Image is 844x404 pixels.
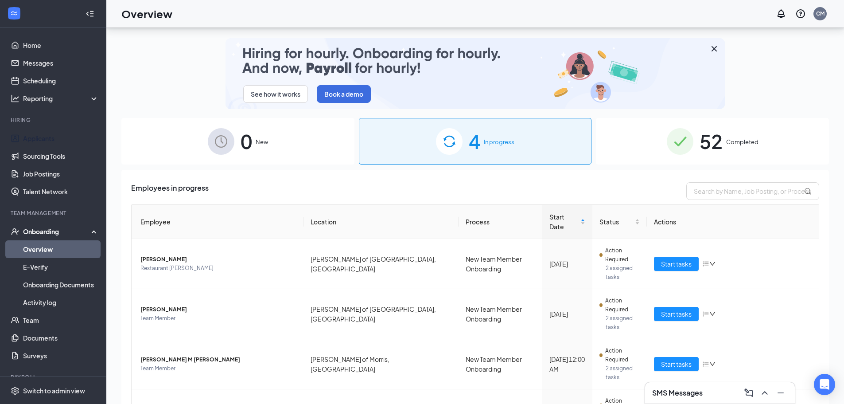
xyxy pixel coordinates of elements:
svg: Minimize [775,388,786,398]
h3: SMS Messages [652,388,703,398]
svg: ChevronUp [759,388,770,398]
td: New Team Member Onboarding [459,339,542,389]
span: down [709,311,716,317]
a: Surveys [23,347,99,365]
img: payroll-small.gif [226,38,725,109]
span: Action Required [605,246,640,264]
a: Applicants [23,129,99,147]
input: Search by Name, Job Posting, or Process [686,182,819,200]
span: 2 assigned tasks [606,264,640,282]
span: Action Required [605,346,640,364]
a: Onboarding Documents [23,276,99,294]
svg: ComposeMessage [743,388,754,398]
a: Team [23,311,99,329]
th: Status [592,205,647,239]
button: Minimize [774,386,788,400]
span: 52 [700,126,723,157]
td: New Team Member Onboarding [459,239,542,289]
svg: Settings [11,386,19,395]
span: 2 assigned tasks [606,364,640,382]
a: Messages [23,54,99,72]
span: [PERSON_NAME] [140,305,296,314]
div: [DATE] [549,259,585,269]
div: Hiring [11,116,97,124]
div: [DATE] [549,309,585,319]
span: bars [702,310,709,318]
span: Start tasks [661,259,692,269]
button: Start tasks [654,357,699,371]
span: 4 [469,126,480,157]
th: Actions [647,205,819,239]
span: 2 assigned tasks [606,314,640,332]
button: Start tasks [654,257,699,271]
svg: Collapse [86,9,94,18]
svg: QuestionInfo [795,8,806,19]
td: New Team Member Onboarding [459,289,542,339]
svg: UserCheck [11,227,19,236]
span: Restaurant [PERSON_NAME] [140,264,296,273]
svg: Cross [709,43,720,54]
svg: Analysis [11,94,19,103]
a: E-Verify [23,258,99,276]
span: Start tasks [661,359,692,369]
span: In progress [484,137,514,146]
td: [PERSON_NAME] of Morris, [GEOGRAPHIC_DATA] [303,339,459,389]
span: Completed [726,137,758,146]
span: 0 [241,126,252,157]
div: [DATE] 12:00 AM [549,354,585,374]
div: Open Intercom Messenger [814,374,835,395]
a: Talent Network [23,183,99,200]
h1: Overview [121,6,172,21]
a: Activity log [23,294,99,311]
a: Job Postings [23,165,99,183]
div: CM [816,10,825,17]
button: Book a demo [317,85,371,103]
a: Sourcing Tools [23,147,99,165]
a: Overview [23,240,99,258]
span: [PERSON_NAME] M [PERSON_NAME] [140,355,296,364]
span: Status [599,217,633,227]
span: Team Member [140,314,296,323]
div: Onboarding [23,227,91,236]
span: Start Date [549,212,579,231]
span: Employees in progress [131,182,209,200]
span: Start tasks [661,309,692,319]
a: Documents [23,329,99,347]
span: Team Member [140,364,296,373]
span: bars [702,361,709,368]
th: Process [459,205,542,239]
span: [PERSON_NAME] [140,255,296,264]
a: Home [23,36,99,54]
button: ChevronUp [758,386,772,400]
svg: WorkstreamLogo [10,9,19,18]
th: Employee [132,205,303,239]
div: Team Management [11,209,97,217]
a: Scheduling [23,72,99,90]
div: Payroll [11,373,97,381]
div: Switch to admin view [23,386,85,395]
td: [PERSON_NAME] of [GEOGRAPHIC_DATA], [GEOGRAPHIC_DATA] [303,239,459,289]
span: New [256,137,268,146]
svg: Notifications [776,8,786,19]
span: down [709,361,716,367]
button: Start tasks [654,307,699,321]
button: See how it works [243,85,308,103]
button: ComposeMessage [742,386,756,400]
div: Reporting [23,94,99,103]
span: down [709,261,716,267]
span: bars [702,260,709,267]
th: Location [303,205,459,239]
span: Action Required [605,296,640,314]
td: [PERSON_NAME] of [GEOGRAPHIC_DATA], [GEOGRAPHIC_DATA] [303,289,459,339]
